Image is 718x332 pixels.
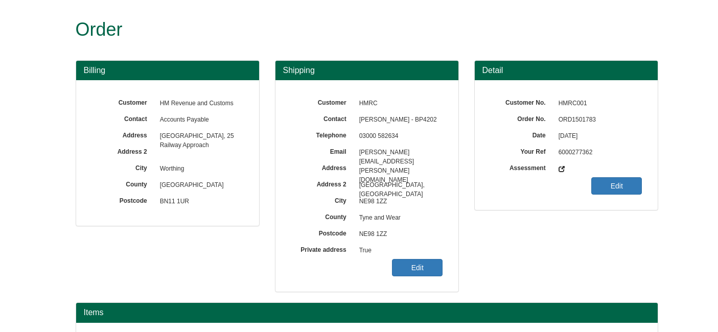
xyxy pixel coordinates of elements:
span: HMRC001 [553,96,642,112]
label: Private address [291,243,354,254]
span: BN11 1UR [155,194,244,210]
span: [DATE] [553,128,642,145]
span: Worthing [155,161,244,177]
label: Contact [91,112,155,124]
span: [PERSON_NAME][EMAIL_ADDRESS][PERSON_NAME][DOMAIN_NAME] [354,145,443,161]
label: Customer [91,96,155,107]
label: Date [490,128,553,140]
label: Your Ref [490,145,553,156]
span: [GEOGRAPHIC_DATA], 25 Railway Approach [155,128,244,145]
h3: Detail [482,66,650,75]
label: Customer [291,96,354,107]
label: Postcode [91,194,155,205]
label: Order No. [490,112,553,124]
span: True [354,243,443,259]
label: Assessment [490,161,553,173]
label: Address [291,161,354,173]
span: NE98 1ZZ [354,194,443,210]
h2: Items [84,308,650,317]
label: Address 2 [91,145,155,156]
label: Email [291,145,354,156]
label: Customer No. [490,96,553,107]
span: NE98 1ZZ [354,226,443,243]
span: HMRC [354,96,443,112]
label: Address 2 [291,177,354,189]
span: ORD1501783 [553,112,642,128]
a: Edit [591,177,642,195]
span: Tyne and Wear [354,210,443,226]
span: [PERSON_NAME] - BP4202 [354,112,443,128]
h3: Shipping [283,66,451,75]
label: City [291,194,354,205]
label: Telephone [291,128,354,140]
span: [GEOGRAPHIC_DATA], [GEOGRAPHIC_DATA] [354,177,443,194]
span: [GEOGRAPHIC_DATA] [155,177,244,194]
span: HM Revenue and Customs [155,96,244,112]
label: Postcode [291,226,354,238]
span: 6000277362 [553,145,642,161]
label: County [291,210,354,222]
label: Contact [291,112,354,124]
h3: Billing [84,66,251,75]
label: City [91,161,155,173]
h1: Order [76,19,620,40]
span: 03000 582634 [354,128,443,145]
label: County [91,177,155,189]
label: Address [91,128,155,140]
span: Accounts Payable [155,112,244,128]
a: Edit [392,259,443,276]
